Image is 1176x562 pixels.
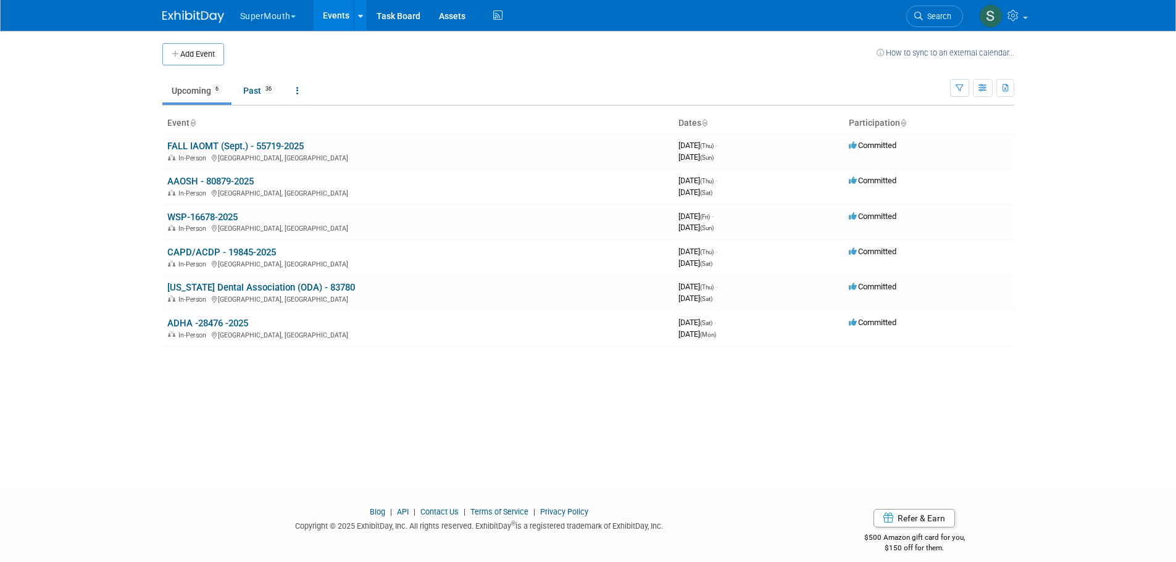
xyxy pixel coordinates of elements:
[701,118,707,128] a: Sort by Start Date
[167,318,248,329] a: ADHA -28476 -2025
[849,247,896,256] span: Committed
[815,543,1014,553] div: $150 off for them.
[162,79,231,102] a: Upcoming6
[678,318,716,327] span: [DATE]
[397,507,409,516] a: API
[162,518,797,532] div: Copyright © 2025 ExhibitDay, Inc. All rights reserved. ExhibitDay is a registered trademark of Ex...
[700,189,712,196] span: (Sat)
[678,152,714,162] span: [DATE]
[900,118,906,128] a: Sort by Participation Type
[700,178,714,184] span: (Thu)
[678,212,714,221] span: [DATE]
[178,260,210,268] span: In-Person
[167,329,669,339] div: [GEOGRAPHIC_DATA], [GEOGRAPHIC_DATA]
[714,318,716,327] span: -
[168,331,175,337] img: In-Person Event
[470,507,528,516] a: Terms of Service
[168,295,175,302] img: In-Person Event
[700,260,712,267] span: (Sat)
[387,507,395,516] span: |
[844,113,1014,134] th: Participation
[700,284,714,291] span: (Thu)
[849,212,896,221] span: Committed
[849,282,896,291] span: Committed
[700,249,714,255] span: (Thu)
[178,189,210,197] span: In-Person
[678,176,717,185] span: [DATE]
[715,247,717,256] span: -
[167,188,669,197] div: [GEOGRAPHIC_DATA], [GEOGRAPHIC_DATA]
[234,79,285,102] a: Past36
[168,189,175,196] img: In-Person Event
[874,509,955,527] a: Refer & Earn
[700,331,716,338] span: (Mon)
[167,294,669,304] div: [GEOGRAPHIC_DATA], [GEOGRAPHIC_DATA]
[370,507,385,516] a: Blog
[700,320,712,326] span: (Sat)
[162,43,224,65] button: Add Event
[162,10,224,23] img: ExhibitDay
[673,113,844,134] th: Dates
[168,225,175,231] img: In-Person Event
[678,141,717,150] span: [DATE]
[212,85,222,94] span: 6
[530,507,538,516] span: |
[979,4,1003,28] img: Samantha Meyers
[167,212,238,223] a: WSP-16678-2025
[411,507,419,516] span: |
[849,318,896,327] span: Committed
[715,282,717,291] span: -
[923,12,951,21] span: Search
[678,188,712,197] span: [DATE]
[877,48,1014,57] a: How to sync to an external calendar...
[712,212,714,221] span: -
[168,260,175,267] img: In-Person Event
[162,113,673,134] th: Event
[678,247,717,256] span: [DATE]
[178,225,210,233] span: In-Person
[190,118,196,128] a: Sort by Event Name
[715,176,717,185] span: -
[167,141,304,152] a: FALL IAOMT (Sept.) - 55719-2025
[678,258,712,268] span: [DATE]
[700,225,714,231] span: (Sun)
[678,223,714,232] span: [DATE]
[678,329,716,339] span: [DATE]
[815,524,1014,553] div: $500 Amazon gift card for you,
[700,213,710,220] span: (Fri)
[178,331,210,339] span: In-Person
[167,258,669,268] div: [GEOGRAPHIC_DATA], [GEOGRAPHIC_DATA]
[178,295,210,304] span: In-Person
[849,176,896,185] span: Committed
[168,154,175,160] img: In-Person Event
[167,223,669,233] div: [GEOGRAPHIC_DATA], [GEOGRAPHIC_DATA]
[167,152,669,162] div: [GEOGRAPHIC_DATA], [GEOGRAPHIC_DATA]
[262,85,275,94] span: 36
[700,154,714,161] span: (Sun)
[715,141,717,150] span: -
[700,143,714,149] span: (Thu)
[167,176,254,187] a: AAOSH - 80879-2025
[678,282,717,291] span: [DATE]
[700,295,712,302] span: (Sat)
[420,507,459,516] a: Contact Us
[178,154,210,162] span: In-Person
[167,282,355,293] a: [US_STATE] Dental Association (ODA) - 83780
[906,6,963,27] a: Search
[540,507,588,516] a: Privacy Policy
[511,520,515,527] sup: ®
[849,141,896,150] span: Committed
[167,247,276,258] a: CAPD/ACDP - 19845-2025
[461,507,469,516] span: |
[678,294,712,303] span: [DATE]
